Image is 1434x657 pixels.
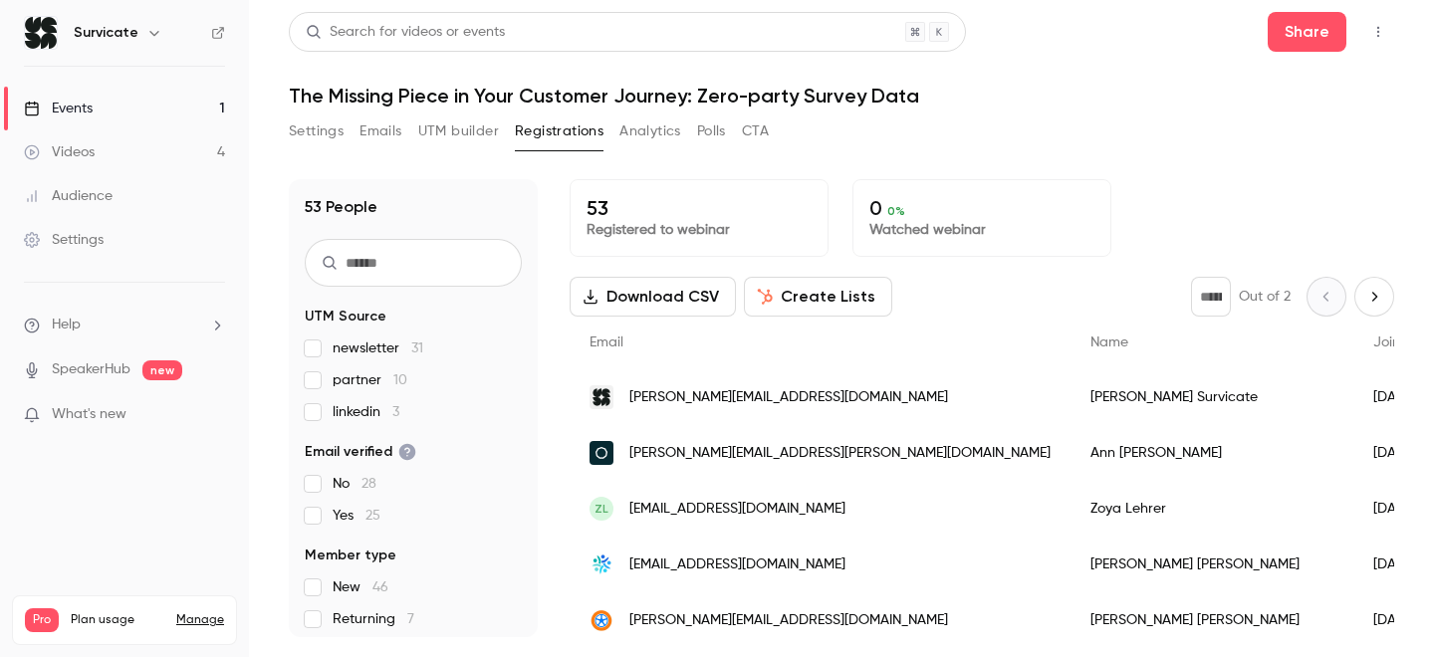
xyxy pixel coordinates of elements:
img: survicate.com [590,385,613,409]
button: Polls [697,115,726,147]
h1: 53 People [305,195,377,219]
button: Analytics [619,115,681,147]
img: Survicate [25,17,57,49]
span: newsletter [333,338,423,358]
span: Pro [25,608,59,632]
span: Help [52,315,81,335]
div: Zoya Lehrer [1071,481,1353,537]
span: Plan usage [71,612,164,628]
span: Returning [333,609,414,629]
button: Download CSV [570,277,736,317]
div: [PERSON_NAME] Survicate [1071,369,1353,425]
p: 53 [587,196,812,220]
span: 3 [392,405,399,419]
img: volue.com [590,441,613,465]
span: What's new [52,404,126,425]
span: UTM Source [305,307,386,327]
button: Registrations [515,115,603,147]
span: new [142,360,182,380]
span: 46 [372,580,388,594]
span: linkedin [333,402,399,422]
span: Email verified [305,442,416,462]
span: 10 [393,373,407,387]
p: Registered to webinar [587,220,812,240]
button: Share [1268,12,1346,52]
div: Ann [PERSON_NAME] [1071,425,1353,481]
div: Videos [24,142,95,162]
button: Create Lists [744,277,892,317]
span: No [333,474,376,494]
p: 0 [869,196,1094,220]
button: CTA [742,115,769,147]
div: Search for videos or events [306,22,505,43]
img: suturehealth.com [590,552,613,576]
span: [PERSON_NAME][EMAIL_ADDRESS][DOMAIN_NAME] [629,387,948,408]
button: Next page [1354,277,1394,317]
h1: The Missing Piece in Your Customer Journey: Zero-party Survey Data [289,84,1394,108]
p: Watched webinar [869,220,1094,240]
span: partner [333,370,407,390]
span: 25 [365,509,380,523]
span: 28 [361,477,376,491]
span: 0 % [887,204,905,218]
iframe: Noticeable Trigger [201,406,225,424]
span: 7 [407,612,414,626]
a: SpeakerHub [52,359,130,380]
span: [EMAIL_ADDRESS][DOMAIN_NAME] [629,499,845,520]
div: Events [24,99,93,118]
img: tiretutor.com [590,608,613,632]
span: Email [590,335,623,349]
span: New [333,577,388,597]
span: [EMAIL_ADDRESS][DOMAIN_NAME] [629,554,845,575]
div: Settings [24,230,104,250]
span: 31 [411,341,423,355]
span: Member type [305,546,396,565]
button: Settings [289,115,344,147]
span: [PERSON_NAME][EMAIL_ADDRESS][PERSON_NAME][DOMAIN_NAME] [629,443,1051,464]
li: help-dropdown-opener [24,315,225,335]
span: [PERSON_NAME][EMAIL_ADDRESS][DOMAIN_NAME] [629,610,948,631]
div: Audience [24,186,113,206]
div: [PERSON_NAME] [PERSON_NAME] [1071,537,1353,592]
div: [PERSON_NAME] [PERSON_NAME] [1071,592,1353,648]
button: Emails [359,115,401,147]
span: ZL [595,500,608,518]
span: Name [1090,335,1128,349]
a: Manage [176,612,224,628]
button: UTM builder [418,115,499,147]
p: Out of 2 [1239,287,1291,307]
span: Yes [333,506,380,526]
h6: Survicate [74,23,138,43]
